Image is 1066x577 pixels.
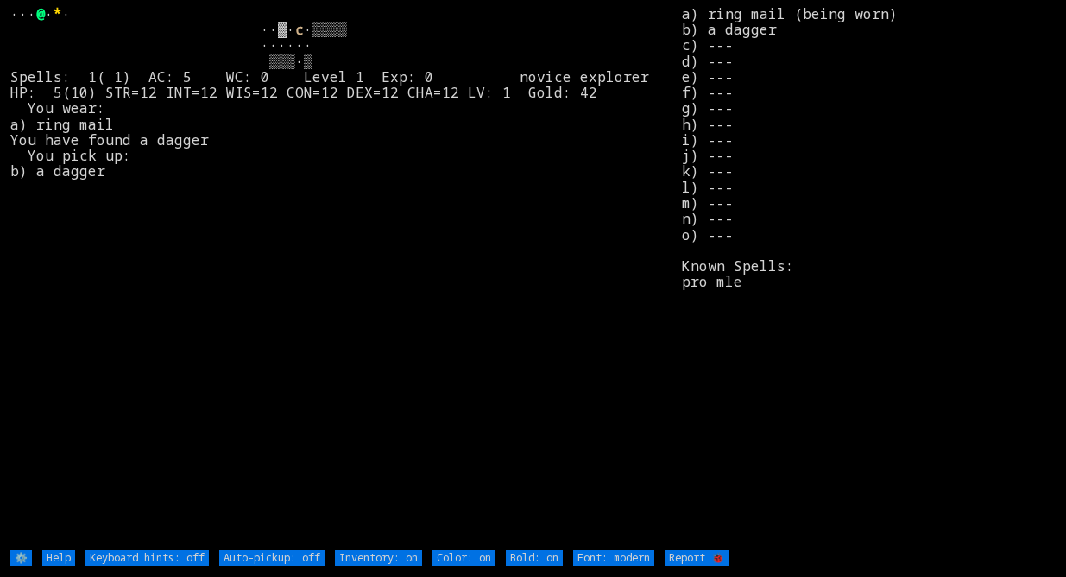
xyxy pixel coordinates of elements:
input: Color: on [432,550,495,566]
stats: a) ring mail (being worn) b) a dagger c) --- d) --- e) --- f) --- g) --- h) --- i) --- j) --- k) ... [682,6,1055,548]
input: Report 🐞 [665,550,729,566]
input: Font: modern [573,550,654,566]
input: Bold: on [506,550,563,566]
input: Inventory: on [335,550,422,566]
larn: ··· · · ··▓· ·▒▒▒▒ ······ ▒▒▒·▒ Spells: 1( 1) AC: 5 WC: 0 Level 1 Exp: 0 novice explorer HP: 5(10... [10,6,682,548]
input: Auto-pickup: off [219,550,325,566]
font: @ [36,4,45,23]
font: c [295,20,304,39]
input: ⚙️ [10,550,32,566]
input: Help [42,550,75,566]
input: Keyboard hints: off [85,550,209,566]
